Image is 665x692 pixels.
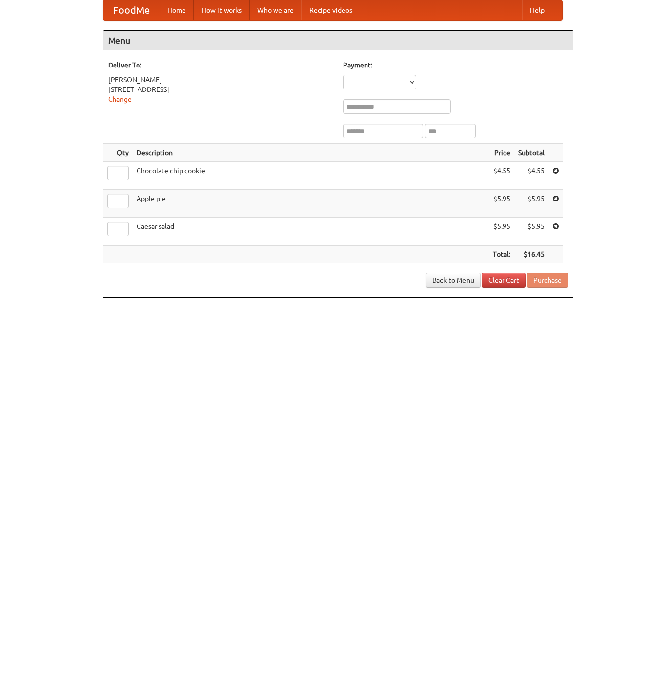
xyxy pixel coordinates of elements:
[482,273,526,288] a: Clear Cart
[103,144,133,162] th: Qty
[160,0,194,20] a: Home
[133,218,489,246] td: Caesar salad
[527,273,568,288] button: Purchase
[194,0,250,20] a: How it works
[133,190,489,218] td: Apple pie
[108,75,333,85] div: [PERSON_NAME]
[343,60,568,70] h5: Payment:
[133,144,489,162] th: Description
[108,85,333,94] div: [STREET_ADDRESS]
[426,273,481,288] a: Back to Menu
[489,218,514,246] td: $5.95
[103,31,573,50] h4: Menu
[108,60,333,70] h5: Deliver To:
[133,162,489,190] td: Chocolate chip cookie
[103,0,160,20] a: FoodMe
[514,190,549,218] td: $5.95
[514,218,549,246] td: $5.95
[514,246,549,264] th: $16.45
[489,190,514,218] td: $5.95
[514,162,549,190] td: $4.55
[489,246,514,264] th: Total:
[514,144,549,162] th: Subtotal
[489,144,514,162] th: Price
[250,0,301,20] a: Who we are
[489,162,514,190] td: $4.55
[108,95,132,103] a: Change
[522,0,552,20] a: Help
[301,0,360,20] a: Recipe videos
